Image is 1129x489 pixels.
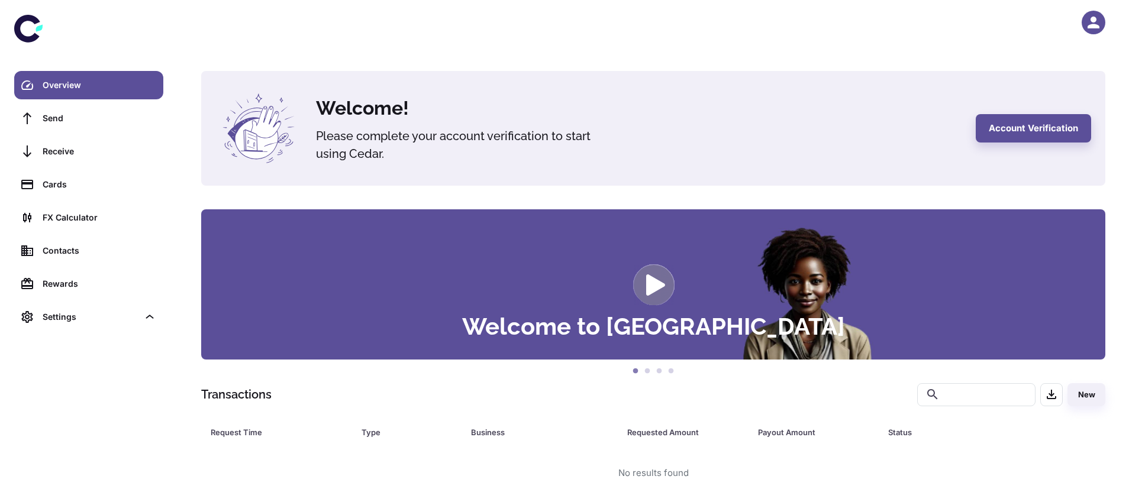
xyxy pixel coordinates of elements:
div: Receive [43,145,156,158]
h1: Transactions [201,386,272,403]
a: Send [14,104,163,132]
div: Settings [43,310,138,323]
span: Request Time [211,424,347,441]
div: Contacts [43,244,156,257]
button: 4 [665,365,677,377]
h5: Please complete your account verification to start using Cedar. [316,127,612,163]
div: Status [888,424,1041,441]
div: No results found [618,467,689,480]
span: Status [888,424,1056,441]
div: Rewards [43,277,156,290]
button: Account Verification [976,114,1091,143]
div: Settings [14,303,163,331]
div: Type [362,424,441,441]
span: Payout Amount [758,424,874,441]
a: Rewards [14,270,163,298]
a: Overview [14,71,163,99]
h4: Welcome! [316,94,962,122]
button: 3 [653,365,665,377]
div: Overview [43,79,156,92]
div: Send [43,112,156,125]
div: Requested Amount [627,424,728,441]
h3: Welcome to [GEOGRAPHIC_DATA] [462,315,845,338]
div: Payout Amount [758,424,859,441]
a: Contacts [14,237,163,265]
span: Requested Amount [627,424,743,441]
a: FX Calculator [14,203,163,232]
a: Receive [14,137,163,166]
div: FX Calculator [43,211,156,224]
div: Request Time [211,424,332,441]
button: New [1067,383,1105,406]
a: Cards [14,170,163,199]
div: Cards [43,178,156,191]
button: 1 [630,365,641,377]
span: Type [362,424,457,441]
button: 2 [641,365,653,377]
